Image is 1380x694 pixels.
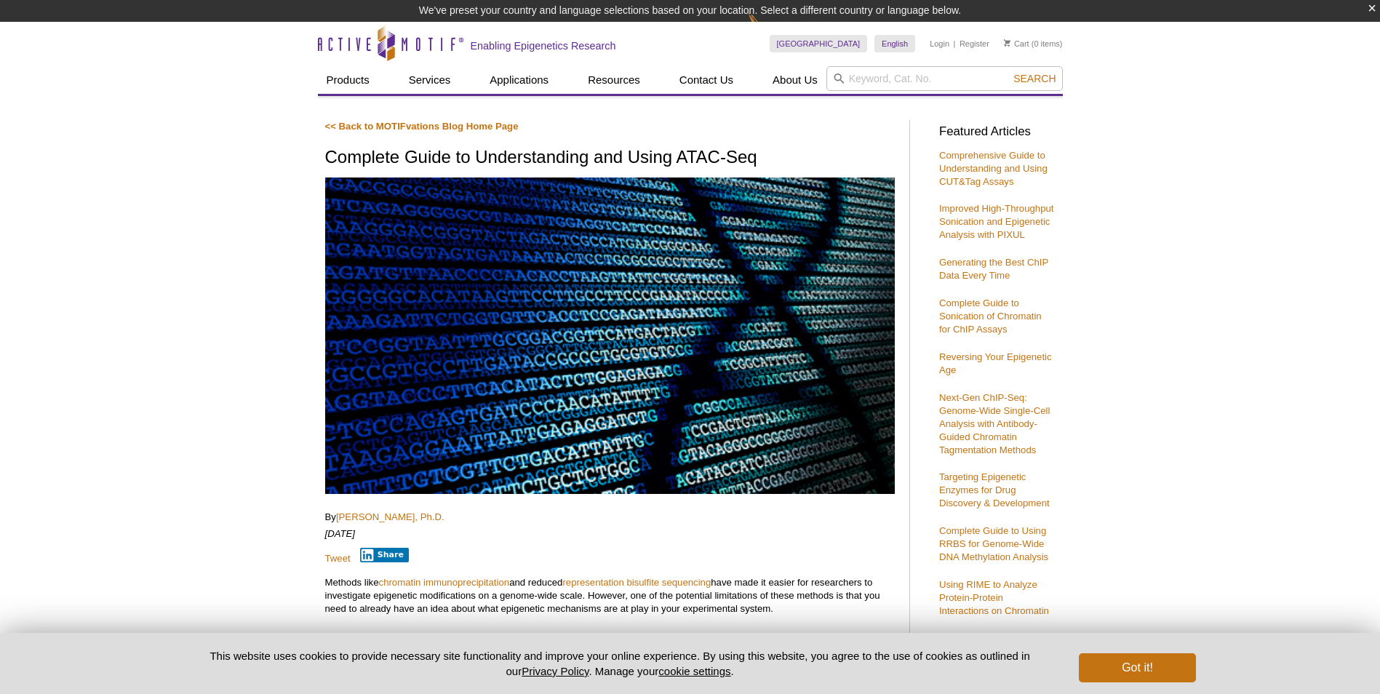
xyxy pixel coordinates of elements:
a: Improved High-Throughput Sonication and Epigenetic Analysis with PIXUL [939,203,1054,240]
a: [PERSON_NAME], Ph.D. [336,511,444,522]
em: [DATE] [325,528,356,539]
a: Complete Guide to Using RRBS for Genome-Wide DNA Methylation Analysis [939,525,1048,562]
p: Methods like and reduced have made it easier for researchers to investigate epigenetic modificati... [325,576,895,615]
a: Products [318,66,378,94]
h2: Enabling Epigenetics Research [471,39,616,52]
a: Complete Guide to Sonication of Chromatin for ChIP Assays [939,298,1042,335]
img: Change Here [748,11,786,45]
li: | [954,35,956,52]
img: ATAC-Seq [325,178,895,494]
a: Login [930,39,949,49]
p: By [325,511,895,524]
a: Next-Gen ChIP-Seq: Genome-Wide Single-Cell Analysis with Antibody-Guided Chromatin Tagmentation M... [939,392,1050,455]
a: Services [400,66,460,94]
a: Using RIME to Analyze Protein-Protein Interactions on Chromatin [939,579,1049,616]
a: [GEOGRAPHIC_DATA] [770,35,868,52]
a: representation bisulfite sequencing [562,577,711,588]
p: This website uses cookies to provide necessary site functionality and improve your online experie... [185,648,1056,679]
button: Got it! [1079,653,1195,682]
img: Your Cart [1004,39,1010,47]
button: Search [1009,72,1060,85]
h3: Product Guides [939,632,1056,653]
a: Reversing Your Epigenetic Age [939,351,1052,375]
a: Contact Us [671,66,742,94]
a: Tweet [325,553,351,564]
button: cookie settings [658,665,730,677]
h3: Featured Articles [939,126,1056,138]
a: Cart [1004,39,1029,49]
input: Keyword, Cat. No. [826,66,1063,91]
a: << Back to MOTIFvations Blog Home Page [325,121,519,132]
a: Generating the Best ChIP Data Every Time [939,257,1048,281]
span: Search [1013,73,1056,84]
a: Comprehensive Guide to Understanding and Using CUT&Tag Assays [939,150,1048,187]
li: (0 items) [1004,35,1063,52]
a: Applications [481,66,557,94]
a: English [874,35,915,52]
p: The ATAC-Seq method addresses this issue by giving researchers information about chromatin access... [325,630,895,682]
a: Resources [579,66,649,94]
a: Register [960,39,989,49]
button: Share [360,548,409,562]
a: chromatin immunoprecipitation [379,577,510,588]
h1: Complete Guide to Understanding and Using ATAC-Seq [325,148,895,169]
a: Privacy Policy [522,665,589,677]
a: Targeting Epigenetic Enzymes for Drug Discovery & Development [939,471,1050,508]
a: About Us [764,66,826,94]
